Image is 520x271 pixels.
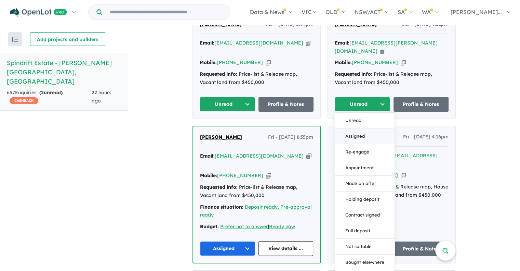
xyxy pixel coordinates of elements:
span: [PERSON_NAME]... [451,9,502,15]
button: Add projects and builders [30,32,105,46]
button: Copy [266,59,271,66]
button: Holding deposit [335,192,395,207]
button: Copy [401,59,406,66]
div: Price-list & Release map, Vacant land from $450,000 [200,70,314,87]
a: [EMAIL_ADDRESS][PERSON_NAME][DOMAIN_NAME] [335,40,438,54]
a: [EMAIL_ADDRESS][DOMAIN_NAME] [215,153,304,159]
strong: Mobile: [200,59,217,65]
span: Fri - [DATE] 8:35pm [268,133,313,141]
span: Fri - [DATE] 4:16pm [403,133,449,141]
strong: Budget: [200,223,219,230]
a: [PERSON_NAME] [200,133,242,141]
span: [PERSON_NAME] [200,134,242,140]
input: Try estate name, suburb, builder or developer [104,5,229,20]
strong: Requested info: [200,71,237,77]
button: Re-engage [335,144,395,160]
button: Copy [306,152,311,160]
button: Appointment [335,160,395,176]
strong: Mobile: [200,172,217,178]
span: 2 [41,89,44,96]
button: Copy [380,48,385,55]
img: sort.svg [12,37,18,42]
strong: Finance situation: [200,204,243,210]
a: [PHONE_NUMBER] [217,172,263,178]
a: [PHONE_NUMBER] [217,59,263,65]
div: | [200,223,313,231]
strong: Email: [335,40,349,46]
h5: Spindrift Estate - [PERSON_NAME][GEOGRAPHIC_DATA] , [GEOGRAPHIC_DATA] [7,58,121,86]
strong: Mobile: [335,59,352,65]
button: Bought elsewhere [335,255,395,270]
span: [PERSON_NAME] [200,21,242,27]
button: Contract signed [335,207,395,223]
span: [PERSON_NAME] [335,21,377,27]
strong: Email: [200,40,214,46]
button: Unread [335,97,390,112]
a: [PHONE_NUMBER] [352,59,398,65]
a: Prefer not to answer [220,223,268,230]
span: 22 hours ago [92,89,111,104]
strong: Email: [200,153,215,159]
span: CASHBACK [10,97,38,104]
button: Made an offer [335,176,395,192]
button: Assigned [200,241,255,256]
button: Unread [200,97,255,112]
div: Price-list & Release map, Vacant land from $450,000 [335,70,449,87]
a: Profile & Notes [394,97,449,112]
button: Copy [266,172,271,179]
strong: Requested info: [200,184,238,190]
button: Copy [306,39,311,47]
strong: Requested info: [335,71,372,77]
button: Assigned [335,128,395,144]
div: 657 Enquir ies [7,89,92,105]
button: Unread [335,113,395,128]
a: Deposit ready, Pre-approval ready [200,204,312,218]
a: Profile & Notes [258,97,314,112]
button: Copy [401,172,406,179]
img: Openlot PRO Logo White [10,8,67,17]
div: Price-list & Release map, Vacant land from $450,000 [200,183,313,200]
a: [EMAIL_ADDRESS][DOMAIN_NAME] [214,40,303,46]
a: View details ... [258,241,314,256]
strong: ( unread) [39,89,63,96]
a: Profile & Notes [394,242,449,256]
button: Full deposit [335,223,395,239]
button: Not suitable [335,239,395,255]
a: Ready now [269,223,295,230]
